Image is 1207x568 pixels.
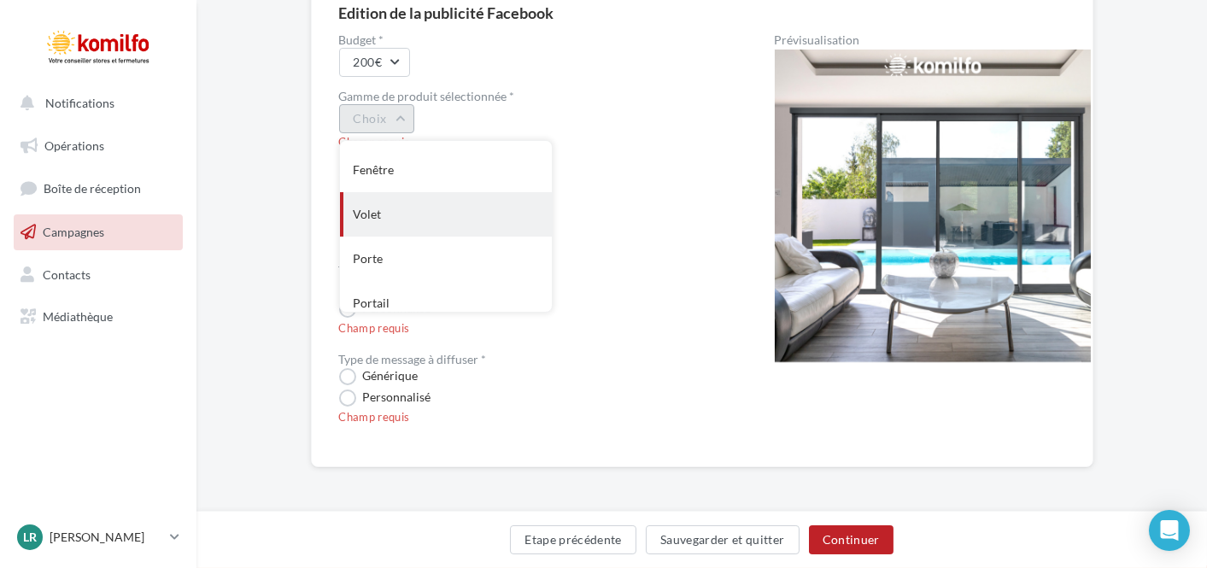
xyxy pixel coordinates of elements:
div: Champ requis [339,135,720,150]
label: Personnalisé [339,389,431,407]
span: Contacts [43,266,91,281]
button: 200€ [339,48,410,77]
button: Notifications [10,85,179,121]
div: Open Intercom Messenger [1149,510,1190,551]
button: Sauvegarder et quitter [646,525,800,554]
button: Continuer [809,525,894,554]
span: Notifications [45,96,114,110]
div: Champ requis [339,410,720,425]
a: Campagnes [10,214,186,250]
label: Générique [339,368,419,385]
p: [PERSON_NAME] [50,529,163,546]
a: LR [PERSON_NAME] [14,521,183,553]
img: operation-preview [775,50,1091,366]
a: Médiathèque [10,299,186,335]
div: Prévisualisation [775,34,1065,46]
div: Edition de la publicité Facebook [339,5,554,20]
div: Gamme de produit sélectionnée * [339,91,720,102]
span: LR [23,529,37,546]
label: Personnalisé [339,301,431,318]
div: Portail [340,281,552,325]
div: Fenêtre [340,148,552,192]
span: Médiathèque [43,309,113,324]
label: Budget * [339,34,720,46]
span: Opérations [44,138,104,153]
span: Boîte de réception [44,181,141,196]
a: Contacts [10,257,186,293]
div: Porte [340,237,552,281]
button: Choix [339,104,415,133]
div: Volet [340,192,552,237]
label: Type de message à diffuser * [339,354,487,366]
span: Campagnes [43,225,104,239]
a: Opérations [10,128,186,164]
a: Boîte de réception [10,170,186,207]
button: Etape précédente [510,525,636,554]
div: Champ requis [339,321,720,337]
